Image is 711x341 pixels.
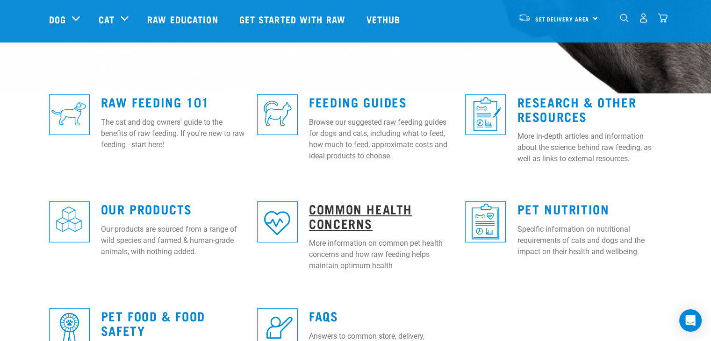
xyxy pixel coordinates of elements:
[99,12,115,26] a: Cat
[309,238,454,271] p: More information on common pet health concerns and how raw feeding helps maintain optimum health
[679,309,702,332] div: Open Intercom Messenger
[101,205,192,212] a: Our Products
[230,0,357,38] a: Get started with Raw
[517,131,662,164] p: More in-depth articles and information about the science behind raw feeding, as well as links to ...
[49,12,66,26] a: Dog
[101,224,246,257] p: Our products are sourced from a range of wild species and farmed & human-grade animals, with noth...
[309,117,454,162] p: Browse our suggested raw feeding guides for dogs and cats, including what to feed, how much to fe...
[49,94,90,135] img: re-icons-dog3-sq-blue.png
[101,312,205,334] a: Pet Food & Food Safety
[257,94,298,135] img: re-icons-cat2-sq-blue.png
[517,224,662,257] p: Specific information on nutritional requirements of cats and dogs and the impact on their health ...
[518,14,531,22] img: van-moving.png
[357,0,412,38] a: Vethub
[658,13,668,23] img: home-icon@2x.png
[517,205,609,212] a: Pet Nutrition
[101,117,246,150] p: The cat and dog owners' guide to the benefits of raw feeding. If you're new to raw feeding - star...
[257,201,298,242] img: re-icons-heart-sq-blue.png
[49,201,90,242] img: re-icons-cubes2-sq-blue.png
[309,312,338,319] a: FAQs
[620,14,629,22] img: home-icon-1@2x.png
[465,201,506,242] img: re-icons-healthcheck3-sq-blue.png
[309,205,412,227] a: Common Health Concerns
[639,13,648,23] img: user.png
[535,17,589,21] span: Set Delivery Area
[101,98,209,105] a: Raw Feeding 101
[517,98,636,120] a: Research & Other Resources
[309,98,407,105] a: Feeding Guides
[138,0,230,38] a: Raw Education
[465,94,506,135] img: re-icons-healthcheck1-sq-blue.png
